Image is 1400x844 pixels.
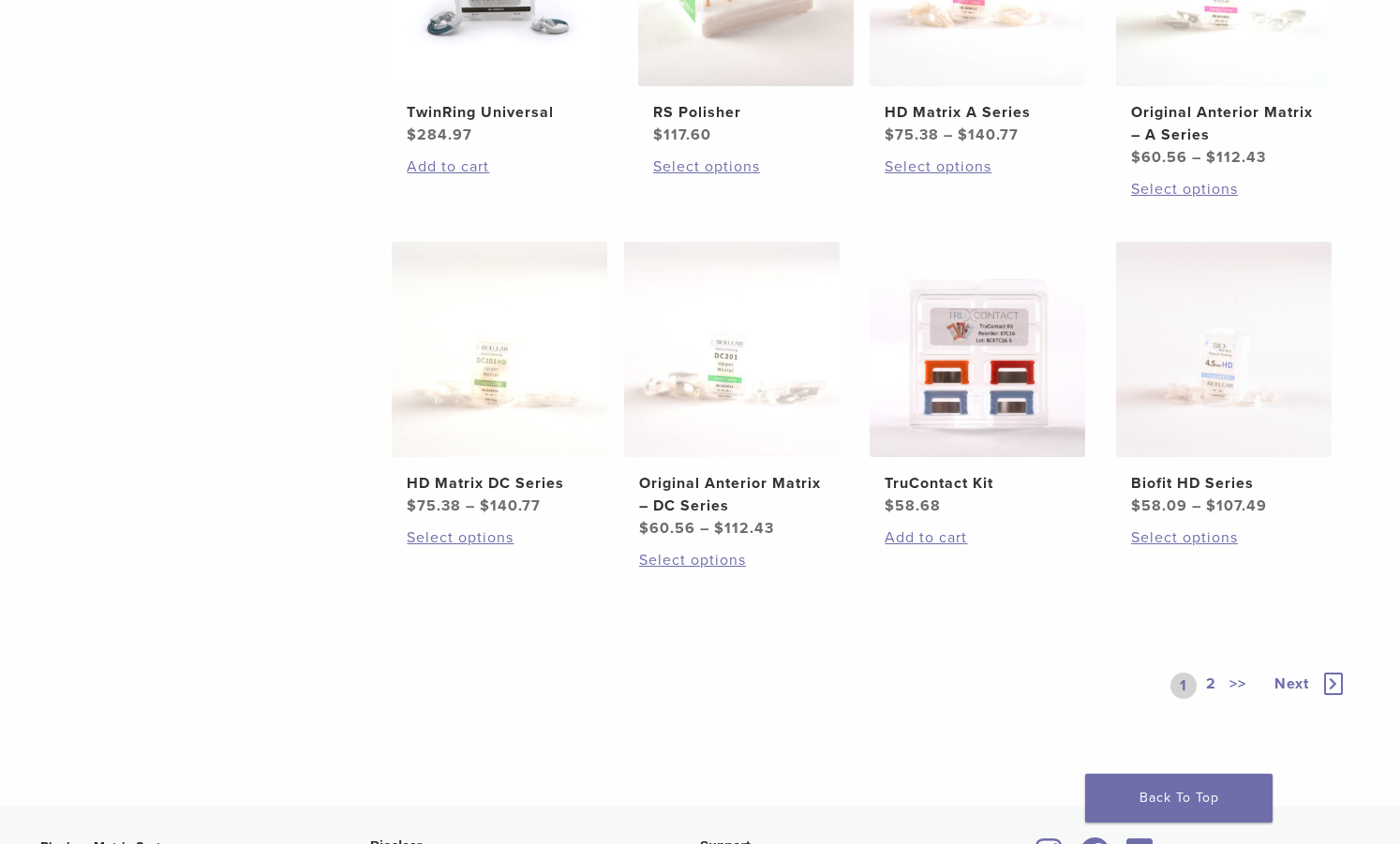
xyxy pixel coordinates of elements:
[885,472,1070,495] h2: TruContact Kit
[1131,148,1141,167] span: $
[885,155,1070,178] a: Select options for “HD Matrix A Series”
[653,101,839,124] h2: RS Polisher
[653,155,839,178] a: Select options for “RS Polisher”
[1131,148,1187,167] bdi: 60.56
[480,496,541,515] bdi: 140.77
[623,242,841,540] a: Original Anterior Matrix - DC SeriesOriginal Anterior Matrix – DC Series
[714,519,774,538] bdi: 112.43
[407,101,592,124] h2: TwinRing Universal
[624,242,840,457] img: Original Anterior Matrix - DC Series
[480,496,490,515] span: $
[1206,148,1216,167] span: $
[1131,496,1141,515] span: $
[944,126,953,144] span: –
[1192,148,1201,167] span: –
[1131,472,1317,495] h2: Biofit HD Series
[639,519,695,538] bdi: 60.56
[407,496,417,515] span: $
[466,496,475,515] span: –
[653,126,711,144] bdi: 117.60
[639,549,825,571] a: Select options for “Original Anterior Matrix - DC Series”
[407,472,592,495] h2: HD Matrix DC Series
[407,126,472,144] bdi: 284.97
[885,126,895,144] span: $
[885,126,939,144] bdi: 75.38
[870,242,1085,457] img: TruContact Kit
[958,126,1019,144] bdi: 140.77
[407,526,592,549] a: Select options for “HD Matrix DC Series”
[885,496,895,515] span: $
[885,496,941,515] bdi: 58.68
[885,101,1070,124] h2: HD Matrix A Series
[391,242,609,517] a: HD Matrix DC SeriesHD Matrix DC Series
[1085,774,1273,822] a: Back To Top
[1131,526,1317,549] a: Select options for “Biofit HD Series”
[653,126,663,144] span: $
[1131,178,1317,200] a: Select options for “Original Anterior Matrix - A Series”
[1226,673,1250,699] a: >>
[407,155,592,178] a: Add to cart: “TwinRing Universal”
[885,526,1070,549] a: Add to cart: “TruContact Kit”
[407,126,417,144] span: $
[1131,101,1317,146] h2: Original Anterior Matrix – A Series
[1131,496,1187,515] bdi: 58.09
[1192,496,1201,515] span: –
[1170,673,1197,699] a: 1
[407,496,461,515] bdi: 75.38
[700,519,709,538] span: –
[1116,242,1332,457] img: Biofit HD Series
[1206,496,1216,515] span: $
[869,242,1087,517] a: TruContact KitTruContact Kit $58.68
[1202,673,1220,699] a: 2
[958,126,968,144] span: $
[639,472,825,517] h2: Original Anterior Matrix – DC Series
[1206,496,1267,515] bdi: 107.49
[1274,674,1309,693] span: Next
[1115,242,1333,517] a: Biofit HD SeriesBiofit HD Series
[639,519,649,538] span: $
[714,519,724,538] span: $
[1206,148,1266,167] bdi: 112.43
[392,242,607,457] img: HD Matrix DC Series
